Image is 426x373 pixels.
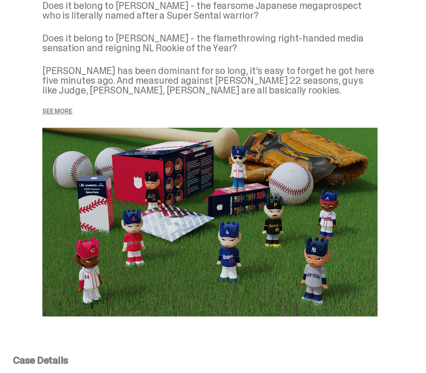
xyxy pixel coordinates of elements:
[42,66,378,95] p: [PERSON_NAME] has been dominant for so long, it’s easy to forget he got here five minutes ago. An...
[42,108,378,115] p: See more
[42,128,378,316] img: ghost story image
[13,356,407,365] p: Case Details
[42,1,378,20] p: Does it belong to [PERSON_NAME] - the fearsome Japanese megaprospect who is literally named after...
[42,33,378,53] p: Does it belong to [PERSON_NAME] - the flamethrowing right-handed media sensation and reigning NL ...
